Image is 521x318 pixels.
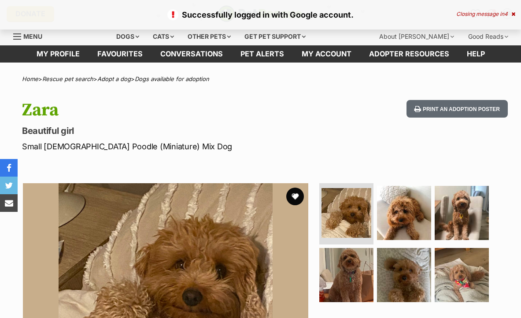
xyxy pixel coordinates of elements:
[319,248,373,302] img: Photo of Zara
[22,100,319,120] h1: Zara
[23,33,42,40] span: Menu
[377,186,431,240] img: Photo of Zara
[181,28,237,45] div: Other pets
[135,75,209,82] a: Dogs available for adoption
[22,141,319,152] p: Small [DEMOGRAPHIC_DATA] Poodle (Miniature) Mix Dog
[151,45,232,63] a: conversations
[456,11,515,17] div: Closing message in
[42,75,93,82] a: Rescue pet search
[89,45,151,63] a: Favourites
[435,186,489,240] img: Photo of Zara
[13,28,48,44] a: Menu
[238,28,312,45] div: Get pet support
[504,11,508,17] span: 4
[286,188,304,205] button: favourite
[321,188,371,238] img: Photo of Zara
[22,125,319,137] p: Beautiful girl
[232,45,293,63] a: Pet alerts
[406,100,508,118] button: Print an adoption poster
[377,248,431,302] img: Photo of Zara
[147,28,180,45] div: Cats
[97,75,131,82] a: Adopt a dog
[293,45,360,63] a: My account
[373,28,460,45] div: About [PERSON_NAME]
[360,45,458,63] a: Adopter resources
[462,28,514,45] div: Good Reads
[22,75,38,82] a: Home
[458,45,494,63] a: Help
[435,248,489,302] img: Photo of Zara
[28,45,89,63] a: My profile
[9,9,512,21] p: Successfully logged in with Google account.
[110,28,145,45] div: Dogs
